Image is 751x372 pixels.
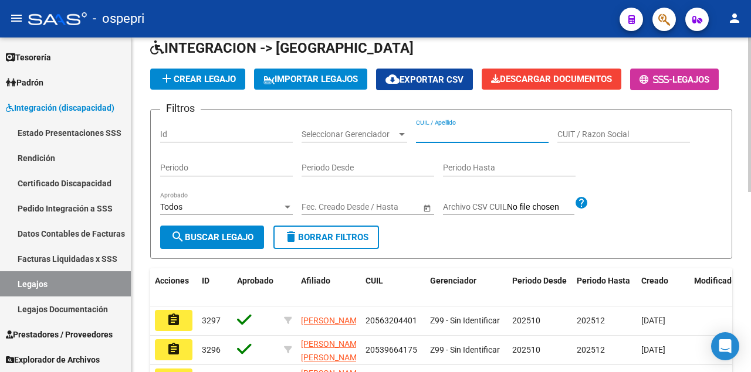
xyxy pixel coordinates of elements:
[361,268,425,307] datatable-header-cell: CUIL
[9,11,23,25] mat-icon: menu
[577,316,605,325] span: 202512
[160,226,264,249] button: Buscar Legajo
[577,276,630,285] span: Periodo Hasta
[385,74,464,85] span: Exportar CSV
[263,74,358,84] span: IMPORTAR LEGAJOS
[512,345,540,354] span: 202510
[512,316,540,325] span: 202510
[93,6,144,32] span: - ospepri
[482,69,621,90] button: Descargar Documentos
[160,74,236,84] span: Crear Legajo
[167,313,181,327] mat-icon: assignment
[301,276,330,285] span: Afiliado
[6,101,114,114] span: Integración (discapacidad)
[160,202,182,211] span: Todos
[6,76,43,89] span: Padrón
[6,51,51,64] span: Tesorería
[366,316,417,325] span: 20563204401
[254,69,367,90] button: IMPORTAR LEGAJOS
[443,202,507,211] span: Archivo CSV CUIL
[641,345,665,354] span: [DATE]
[155,276,189,285] span: Acciones
[284,230,298,244] mat-icon: delete
[508,268,572,307] datatable-header-cell: Periodo Desde
[202,316,221,325] span: 3297
[366,345,417,354] span: 20539664175
[637,268,689,307] datatable-header-cell: Creado
[425,268,508,307] datatable-header-cell: Gerenciador
[421,202,433,214] button: Open calendar
[302,202,344,212] input: Fecha inicio
[430,345,500,354] span: Z99 - Sin Identificar
[202,276,209,285] span: ID
[507,202,574,213] input: Archivo CSV CUIL
[6,328,113,341] span: Prestadores / Proveedores
[711,332,739,360] div: Open Intercom Messenger
[430,276,476,285] span: Gerenciador
[6,353,100,366] span: Explorador de Archivos
[167,342,181,356] mat-icon: assignment
[577,345,605,354] span: 202512
[171,232,253,243] span: Buscar Legajo
[197,268,232,307] datatable-header-cell: ID
[574,196,588,210] mat-icon: help
[512,276,567,285] span: Periodo Desde
[366,276,383,285] span: CUIL
[301,316,364,325] span: [PERSON_NAME]
[160,71,174,86] mat-icon: add
[385,72,400,86] mat-icon: cloud_download
[354,202,412,212] input: Fecha fin
[430,316,500,325] span: Z99 - Sin Identificar
[160,100,201,117] h3: Filtros
[284,232,368,243] span: Borrar Filtros
[232,268,279,307] datatable-header-cell: Aprobado
[150,69,245,90] button: Crear Legajo
[302,129,397,139] span: Seleccionar Gerenciador
[572,268,637,307] datatable-header-cell: Periodo Hasta
[376,69,473,90] button: Exportar CSV
[171,230,185,244] mat-icon: search
[296,268,361,307] datatable-header-cell: Afiliado
[237,276,273,285] span: Aprobado
[641,276,668,285] span: Creado
[202,345,221,354] span: 3296
[672,74,709,85] span: Legajos
[689,268,742,307] datatable-header-cell: Modificado
[630,69,719,90] button: -Legajos
[150,268,197,307] datatable-header-cell: Acciones
[728,11,742,25] mat-icon: person
[641,316,665,325] span: [DATE]
[640,74,672,85] span: -
[273,226,379,249] button: Borrar Filtros
[150,40,414,56] span: INTEGRACION -> [GEOGRAPHIC_DATA]
[491,74,612,84] span: Descargar Documentos
[694,276,736,285] span: Modificado
[301,339,364,362] span: [PERSON_NAME] [PERSON_NAME]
